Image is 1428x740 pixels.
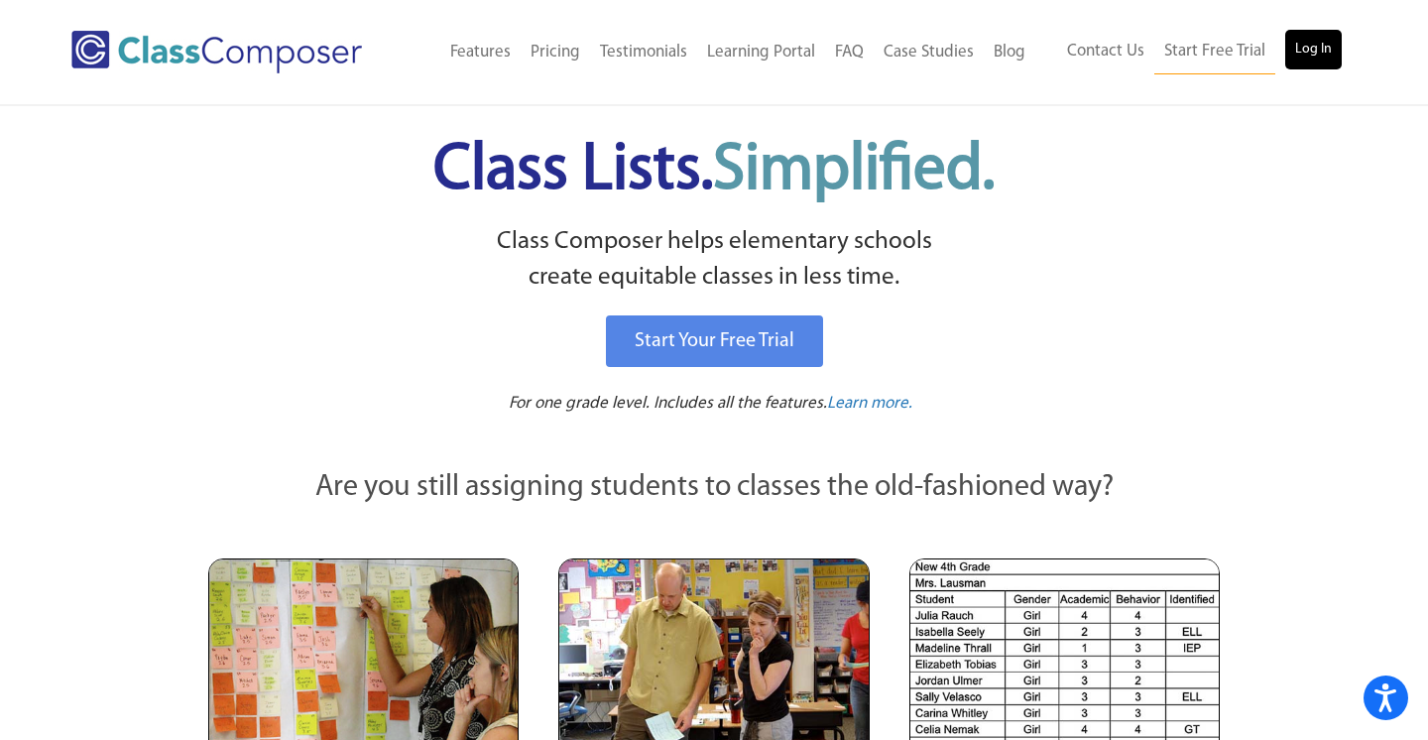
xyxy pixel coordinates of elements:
span: Class Lists. [433,139,995,203]
span: Learn more. [827,395,912,412]
a: Start Your Free Trial [606,315,823,367]
a: Learn more. [827,392,912,417]
nav: Header Menu [408,31,1035,74]
a: Pricing [521,31,590,74]
a: Contact Us [1057,30,1154,73]
a: Learning Portal [697,31,825,74]
img: Class Composer [71,31,362,73]
a: FAQ [825,31,874,74]
span: Simplified. [713,139,995,203]
p: Are you still assigning students to classes the old-fashioned way? [208,466,1220,510]
span: Start Your Free Trial [635,331,794,351]
a: Blog [984,31,1035,74]
span: For one grade level. Includes all the features. [509,395,827,412]
a: Testimonials [590,31,697,74]
p: Class Composer helps elementary schools create equitable classes in less time. [205,224,1223,297]
a: Features [440,31,521,74]
nav: Header Menu [1035,30,1342,74]
a: Start Free Trial [1154,30,1275,74]
a: Log In [1285,30,1342,69]
a: Case Studies [874,31,984,74]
